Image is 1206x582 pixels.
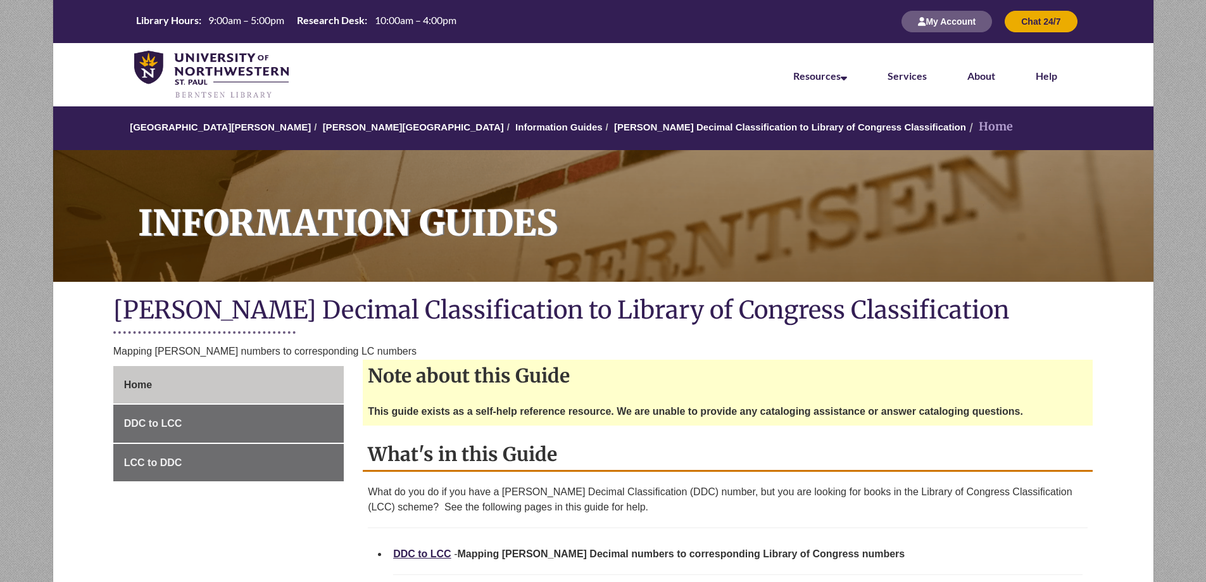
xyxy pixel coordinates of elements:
a: [PERSON_NAME][GEOGRAPHIC_DATA] [323,122,504,132]
strong: This guide exists as a self-help reference resource. We are unable to provide any cataloging assi... [368,406,1023,417]
a: LCC to DDC [113,444,344,482]
h2: Note about this Guide [363,360,1093,391]
span: Mapping [PERSON_NAME] numbers to corresponding LC numbers [113,346,417,357]
button: My Account [901,11,992,32]
span: 10:00am – 4:00pm [375,14,456,26]
a: Services [888,70,927,82]
p: What do you do if you have a [PERSON_NAME] Decimal Classification (DDC) number, but you are looki... [368,484,1088,515]
a: Resources [793,70,847,82]
li: Home [966,118,1013,136]
th: Research Desk: [292,13,369,27]
th: Library Hours: [131,13,203,27]
a: [GEOGRAPHIC_DATA][PERSON_NAME] [130,122,311,132]
a: Hours Today [131,13,462,30]
button: Chat 24/7 [1005,11,1077,32]
span: LCC to DDC [124,457,182,468]
a: DDC to LCC [393,548,451,559]
a: [PERSON_NAME] Decimal Classification to Library of Congress Classification [614,122,966,132]
a: Home [113,366,344,404]
table: Hours Today [131,13,462,29]
img: UNWSP Library Logo [134,51,289,100]
div: Guide Page Menu [113,366,344,482]
h1: [PERSON_NAME] Decimal Classification to Library of Congress Classification [113,294,1093,328]
h2: What's in this Guide [363,438,1093,472]
a: DDC to LCC [113,405,344,443]
h1: Information Guides [124,150,1153,265]
a: Chat 24/7 [1005,16,1077,27]
a: Information Guides [53,150,1153,282]
a: My Account [901,16,992,27]
a: Information Guides [515,122,603,132]
span: Home [124,379,152,390]
strong: Mapping [PERSON_NAME] Decimal numbers to corresponding Library of Congress numbers [457,548,905,559]
a: Help [1036,70,1057,82]
a: About [967,70,995,82]
span: 9:00am – 5:00pm [208,14,284,26]
span: DDC to LCC [124,418,182,429]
